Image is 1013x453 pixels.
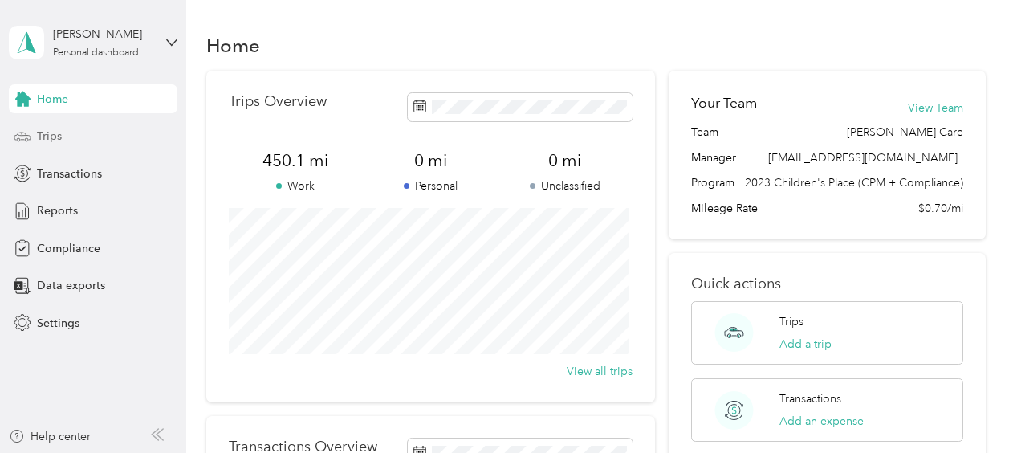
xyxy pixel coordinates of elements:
div: [PERSON_NAME] [53,26,153,43]
span: Program [691,174,734,191]
p: Quick actions [691,275,962,292]
span: Home [37,91,68,108]
p: Personal [363,178,498,194]
span: Team [691,124,718,141]
button: Help center [9,428,91,445]
span: 0 mi [498,149,633,172]
iframe: Everlance-gr Chat Button Frame [923,363,1013,453]
p: Trips [779,313,803,330]
button: View all trips [567,363,633,380]
span: 450.1 mi [229,149,364,172]
span: Data exports [37,277,105,294]
span: 2023 Children's Place (CPM + Compliance) [745,174,963,191]
p: Transactions [779,390,841,407]
span: 0 mi [363,149,498,172]
button: View Team [908,100,963,116]
button: Add a trip [779,336,832,353]
span: Settings [37,315,79,332]
span: Mileage Rate [691,200,758,217]
span: Transactions [37,165,102,182]
span: Manager [691,149,736,166]
h1: Home [206,37,260,54]
h2: Your Team [691,93,757,113]
span: [PERSON_NAME] Care [847,124,963,141]
p: Trips Overview [229,93,327,110]
span: Compliance [37,240,100,257]
span: Trips [37,128,62,145]
span: [EMAIL_ADDRESS][DOMAIN_NAME] [768,151,958,165]
span: Reports [37,202,78,219]
div: Personal dashboard [53,48,139,58]
span: $0.70/mi [918,200,963,217]
p: Work [229,178,364,194]
p: Unclassified [498,178,633,194]
button: Add an expense [779,413,864,430]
